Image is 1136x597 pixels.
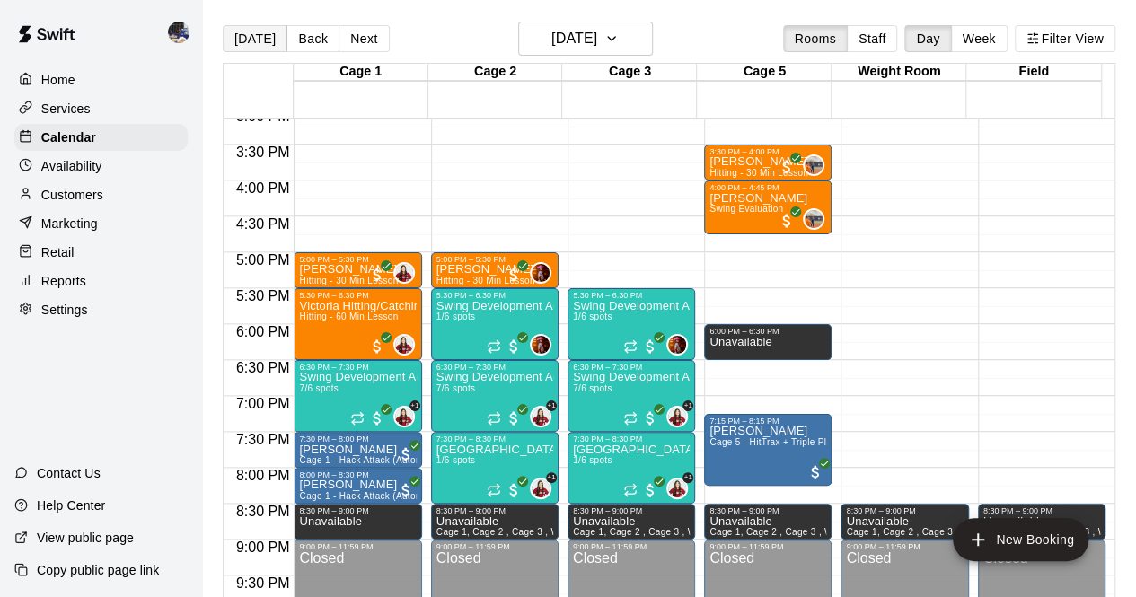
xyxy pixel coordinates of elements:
[832,64,966,81] div: Weight Room
[14,95,188,122] div: Services
[431,504,559,540] div: 8:30 PM – 9:00 PM: Unavailable
[294,64,428,81] div: Cage 1
[674,406,688,427] span: Aly Kaneshiro & 1 other
[299,506,416,515] div: 8:30 PM – 9:00 PM
[401,262,415,284] span: Aly Kaneshiro
[41,272,86,290] p: Reports
[709,204,783,214] span: Swing Evaluation
[232,324,295,339] span: 6:00 PM
[232,540,295,555] span: 9:00 PM
[803,208,824,230] div: Kailee Powell
[537,334,551,356] span: Kaitlyn Lim
[709,168,808,178] span: Hitting - 30 Min Lesson
[704,180,832,234] div: 4:00 PM – 4:45 PM: Swing Evaluation
[641,338,659,356] span: All customers have paid
[37,561,159,579] p: Copy public page link
[623,411,638,426] span: Recurring event
[436,455,476,465] span: 1/6 spots filled
[568,504,695,540] div: 8:30 PM – 9:00 PM: Unavailable
[393,334,415,356] div: Aly Kaneshiro
[436,383,476,393] span: 7/6 spots filled
[232,180,295,196] span: 4:00 PM
[573,291,690,300] div: 5:30 PM – 6:30 PM
[537,262,551,284] span: Kaitlyn Lim
[350,411,365,426] span: Recurring event
[232,216,295,232] span: 4:30 PM
[568,432,695,504] div: 7:30 PM – 8:30 PM: Swing Development Academy High School
[14,66,188,93] a: Home
[14,239,188,266] a: Retail
[841,504,968,540] div: 8:30 PM – 9:00 PM: Unavailable
[803,154,824,176] div: Kailee Powell
[168,22,189,43] img: Kevin Chandler
[846,542,963,551] div: 9:00 PM – 11:59 PM
[668,336,686,354] img: Kaitlyn Lim
[530,334,551,356] div: Kaitlyn Lim
[14,210,188,237] a: Marketing
[401,334,415,356] span: Aly Kaneshiro
[953,518,1088,561] button: add
[299,312,398,321] span: Hitting - 60 Min Lesson
[562,64,697,81] div: Cage 3
[286,25,339,52] button: Back
[532,479,550,497] img: Aly Kaneshiro
[14,296,188,323] a: Settings
[41,301,88,319] p: Settings
[546,400,557,411] span: +1
[546,472,557,483] span: +1
[709,183,826,192] div: 4:00 PM – 4:45 PM
[505,338,523,356] span: All customers have paid
[299,383,339,393] span: 7/6 spots filled
[568,360,695,432] div: 6:30 PM – 7:30 PM: Swing Development Academy 12U/14U
[232,432,295,447] span: 7:30 PM
[395,336,413,354] img: Aly Kaneshiro
[810,208,824,230] span: Kailee Powell
[436,542,553,551] div: 9:00 PM – 11:59 PM
[983,506,1100,515] div: 8:30 PM – 9:00 PM
[551,26,597,51] h6: [DATE]
[232,468,295,483] span: 8:00 PM
[232,504,295,519] span: 8:30 PM
[641,409,659,427] span: All customers have paid
[232,360,295,375] span: 6:30 PM
[299,435,416,443] div: 7:30 PM – 8:00 PM
[904,25,951,52] button: Day
[436,276,535,285] span: Hitting - 30 Min Lesson
[431,432,559,504] div: 7:30 PM – 8:30 PM: Swing Development Academy High School
[41,243,75,261] p: Retail
[568,288,695,360] div: 5:30 PM – 6:30 PM: Swing Development Academy 8U/10U
[436,506,553,515] div: 8:30 PM – 9:00 PM
[778,212,796,230] span: All customers have paid
[37,529,134,547] p: View public page
[487,483,501,497] span: Recurring event
[14,268,188,294] a: Reports
[704,145,832,180] div: 3:30 PM – 4:00 PM: Hitting - 30 Min Lesson
[518,22,653,56] button: [DATE]
[294,288,421,360] div: 5:30 PM – 6:30 PM: Victoria Hitting/Catching Lesson
[299,363,416,372] div: 6:30 PM – 7:30 PM
[223,25,287,52] button: [DATE]
[573,542,690,551] div: 9:00 PM – 11:59 PM
[641,481,659,499] span: All customers have paid
[951,25,1008,52] button: Week
[709,437,888,447] span: Cage 5 - HitTrax + Triple Play (Automatic)
[232,396,295,411] span: 7:00 PM
[682,472,693,483] span: +1
[805,156,823,174] img: Kailee Powell
[436,363,553,372] div: 6:30 PM – 7:30 PM
[505,409,523,427] span: All customers have paid
[505,266,523,284] span: All customers have paid
[436,435,553,443] div: 7:30 PM – 8:30 PM
[505,481,523,499] span: All customers have paid
[397,445,415,463] span: All customers have paid
[668,479,686,497] img: Aly Kaneshiro
[978,504,1105,540] div: 8:30 PM – 9:00 PM: Unavailable
[299,276,398,285] span: Hitting - 30 Min Lesson
[368,266,386,284] span: All customers have paid
[14,153,188,180] a: Availability
[709,417,826,426] div: 7:15 PM – 8:15 PM
[573,455,612,465] span: 1/6 spots filled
